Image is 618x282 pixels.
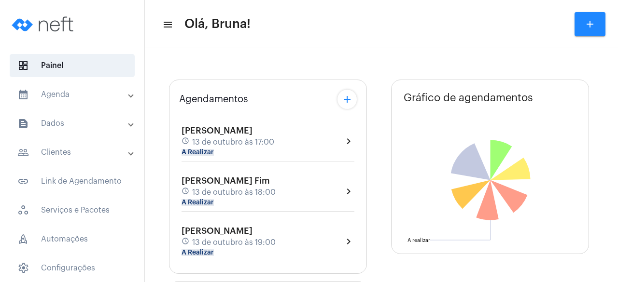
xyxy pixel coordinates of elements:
[192,238,276,247] span: 13 de outubro às 19:00
[6,83,144,106] mat-expansion-panel-header: sidenav iconAgenda
[17,233,29,245] span: sidenav icon
[182,149,214,156] mat-chip: A Realizar
[17,147,29,158] mat-icon: sidenav icon
[404,92,533,104] span: Gráfico de agendamentos
[162,19,172,30] mat-icon: sidenav icon
[17,175,29,187] mat-icon: sidenav icon
[8,5,80,43] img: logo-neft-novo-2.png
[182,176,270,185] span: [PERSON_NAME] Fim
[17,118,29,129] mat-icon: sidenav icon
[17,147,129,158] mat-panel-title: Clientes
[10,199,135,222] span: Serviços e Pacotes
[584,18,596,30] mat-icon: add
[17,89,29,100] mat-icon: sidenav icon
[182,137,190,148] mat-icon: schedule
[179,94,248,105] span: Agendamentos
[182,199,214,206] mat-chip: A Realizar
[343,236,354,247] mat-icon: chevron_right
[17,262,29,274] span: sidenav icon
[343,186,354,197] mat-icon: chevron_right
[17,60,29,71] span: sidenav icon
[17,89,129,100] mat-panel-title: Agenda
[182,227,253,235] span: [PERSON_NAME]
[192,138,274,147] span: 13 de outubro às 17:00
[6,112,144,135] mat-expansion-panel-header: sidenav iconDados
[341,94,353,105] mat-icon: add
[182,237,190,248] mat-icon: schedule
[182,249,214,256] mat-chip: A Realizar
[10,228,135,251] span: Automações
[184,16,251,32] span: Olá, Bruna!
[182,126,253,135] span: [PERSON_NAME]
[192,188,276,197] span: 13 de outubro às 18:00
[10,256,135,280] span: Configurações
[407,238,430,243] text: A realizar
[17,118,129,129] mat-panel-title: Dados
[343,135,354,147] mat-icon: chevron_right
[6,141,144,164] mat-expansion-panel-header: sidenav iconClientes
[10,54,135,77] span: Painel
[17,204,29,216] span: sidenav icon
[182,187,190,198] mat-icon: schedule
[10,170,135,193] span: Link de Agendamento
